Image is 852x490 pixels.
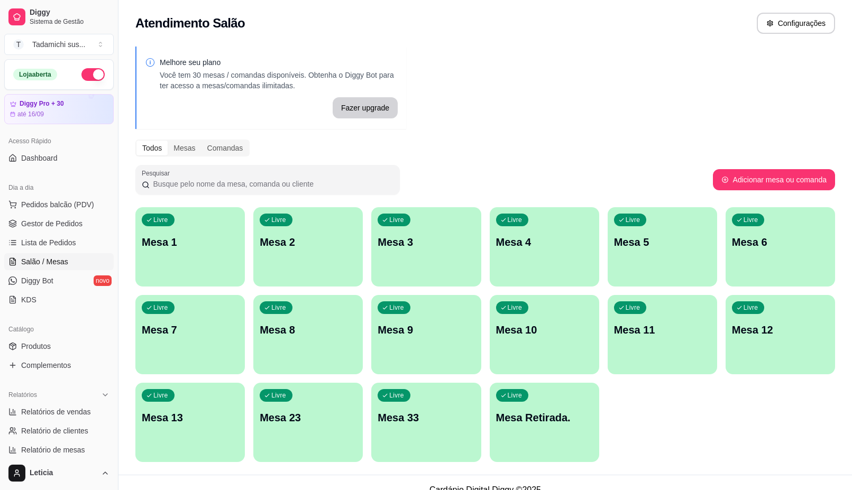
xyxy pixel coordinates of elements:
[253,207,363,286] button: LivreMesa 2
[371,383,481,462] button: LivreMesa 33
[153,391,168,400] p: Livre
[21,426,88,436] span: Relatório de clientes
[142,322,239,337] p: Mesa 7
[4,291,114,308] a: KDS
[135,295,245,374] button: LivreMesa 7
[508,216,523,224] p: Livre
[32,39,85,50] div: Tadamichi sus ...
[30,468,97,478] span: Leticia
[30,17,109,26] span: Sistema de Gestão
[21,237,76,248] span: Lista de Pedidos
[496,235,593,249] p: Mesa 4
[4,234,114,251] a: Lista de Pedidos
[389,391,404,400] p: Livre
[371,295,481,374] button: LivreMesa 9
[496,322,593,337] p: Mesa 10
[136,141,168,155] div: Todos
[608,207,717,286] button: LivreMesa 5
[271,391,286,400] p: Livre
[21,218,83,229] span: Gestor de Pedidos
[135,207,245,286] button: LivreMesa 1
[4,253,114,270] a: Salão / Mesas
[13,39,24,50] span: T
[8,391,37,399] span: Relatórios
[626,216,640,224] p: Livre
[626,303,640,312] p: Livre
[490,207,599,286] button: LivreMesa 4
[260,235,356,249] p: Mesa 2
[201,141,249,155] div: Comandas
[21,294,36,305] span: KDS
[4,460,114,486] button: Leticia
[496,410,593,425] p: Mesa Retirada.
[260,410,356,425] p: Mesa 23
[21,275,53,286] span: Diggy Bot
[260,322,356,337] p: Mesa 8
[153,303,168,312] p: Livre
[4,179,114,196] div: Dia a dia
[4,403,114,420] a: Relatórios de vendas
[614,322,711,337] p: Mesa 11
[253,295,363,374] button: LivreMesa 8
[371,207,481,286] button: LivreMesa 3
[4,94,114,124] a: Diggy Pro + 30até 16/09
[490,383,599,462] button: LivreMesa Retirada.
[17,110,44,118] article: até 16/09
[389,303,404,312] p: Livre
[389,216,404,224] p: Livre
[508,391,523,400] p: Livre
[142,169,173,178] label: Pesquisar
[160,70,398,91] p: Você tem 30 mesas / comandas disponíveis. Obtenha o Diggy Bot para ter acesso a mesas/comandas il...
[271,216,286,224] p: Livre
[253,383,363,462] button: LivreMesa 23
[4,196,114,213] button: Pedidos balcão (PDV)
[4,215,114,232] a: Gestor de Pedidos
[333,97,398,118] button: Fazer upgrade
[744,216,758,224] p: Livre
[21,199,94,210] span: Pedidos balcão (PDV)
[614,235,711,249] p: Mesa 5
[142,410,239,425] p: Mesa 13
[744,303,758,312] p: Livre
[81,68,105,81] button: Alterar Status
[732,322,829,337] p: Mesa 12
[4,4,114,30] a: DiggySistema de Gestão
[713,169,835,190] button: Adicionar mesa ou comanda
[168,141,201,155] div: Mesas
[13,69,57,80] div: Loja aberta
[4,441,114,458] a: Relatório de mesas
[4,34,114,55] button: Select a team
[21,406,91,417] span: Relatórios de vendas
[4,272,114,289] a: Diggy Botnovo
[135,383,245,462] button: LivreMesa 13
[378,235,474,249] p: Mesa 3
[160,57,398,68] p: Melhore seu plano
[4,150,114,167] a: Dashboard
[150,179,393,189] input: Pesquisar
[726,207,835,286] button: LivreMesa 6
[378,410,474,425] p: Mesa 33
[757,13,835,34] button: Configurações
[4,133,114,150] div: Acesso Rápido
[490,295,599,374] button: LivreMesa 10
[20,100,64,108] article: Diggy Pro + 30
[732,235,829,249] p: Mesa 6
[4,422,114,439] a: Relatório de clientes
[142,235,239,249] p: Mesa 1
[21,445,85,455] span: Relatório de mesas
[726,295,835,374] button: LivreMesa 12
[4,321,114,338] div: Catálogo
[153,216,168,224] p: Livre
[4,357,114,374] a: Complementos
[21,153,58,163] span: Dashboard
[378,322,474,337] p: Mesa 9
[135,15,245,32] h2: Atendimento Salão
[21,256,68,267] span: Salão / Mesas
[21,341,51,352] span: Produtos
[608,295,717,374] button: LivreMesa 11
[271,303,286,312] p: Livre
[4,338,114,355] a: Produtos
[508,303,523,312] p: Livre
[30,8,109,17] span: Diggy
